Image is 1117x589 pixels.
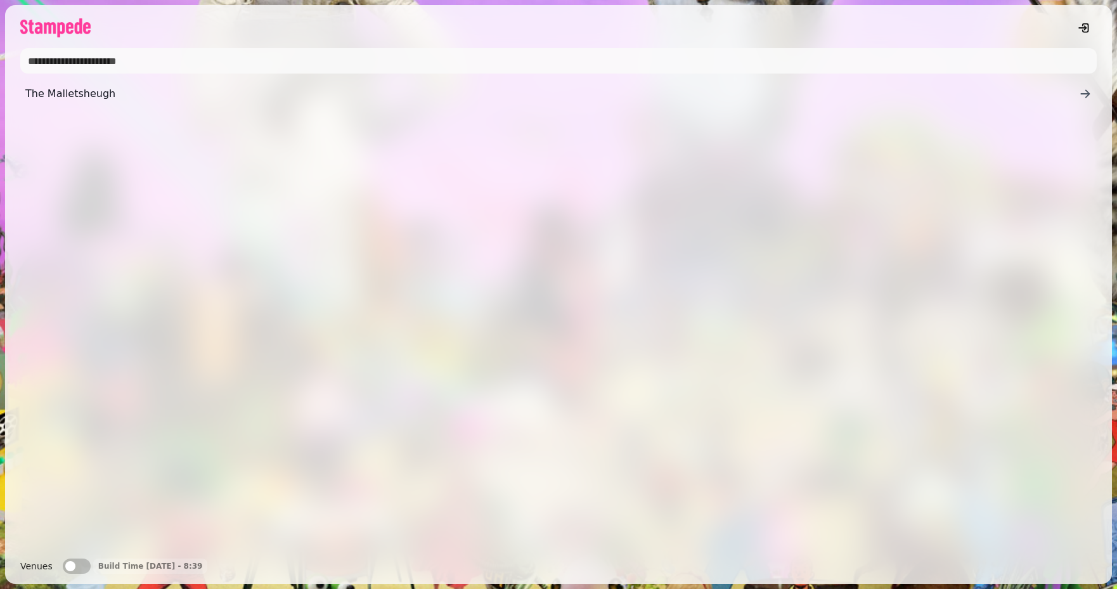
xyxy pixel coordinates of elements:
[20,559,53,574] label: Venues
[20,81,1097,107] a: The Malletsheugh
[98,561,203,571] p: Build Time [DATE] - 8:39
[20,18,91,37] img: logo
[25,86,1079,101] span: The Malletsheugh
[1071,15,1097,41] button: logout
